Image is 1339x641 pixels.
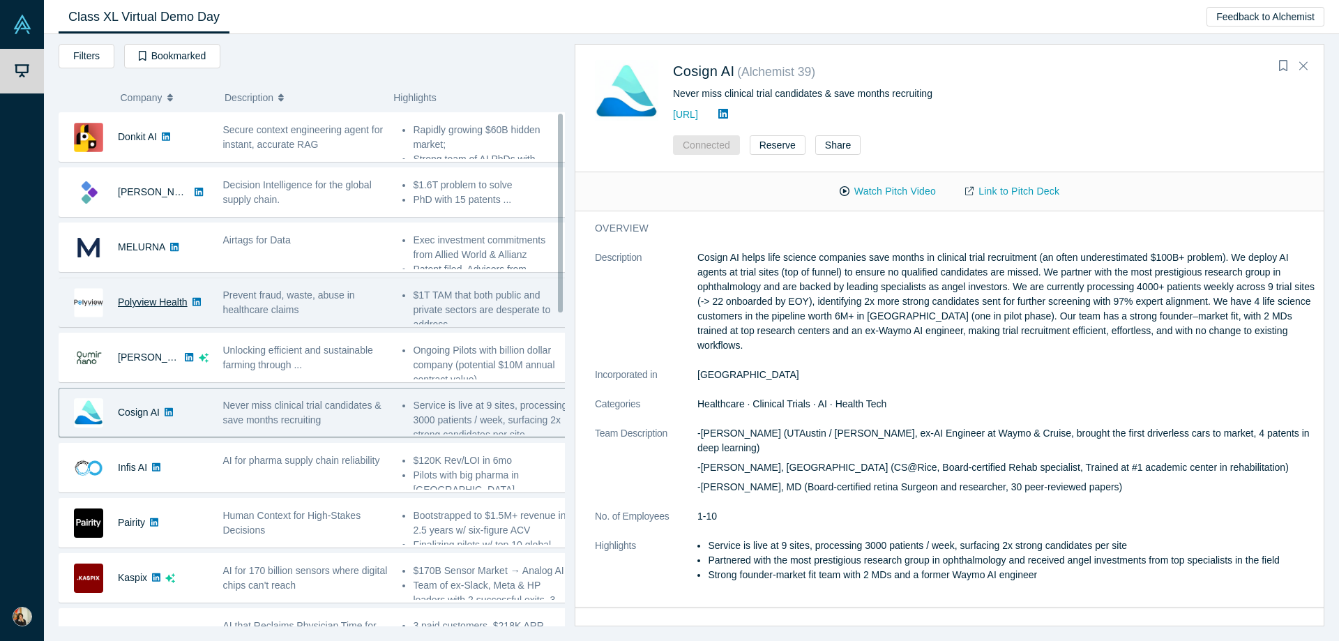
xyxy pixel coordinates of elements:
[413,343,567,387] li: Ongoing Pilots with billion dollar company (potential $10M annual contract value) ...
[413,564,567,578] li: $170B Sensor Market → Analog AI;
[595,426,697,509] dt: Team Description
[413,398,567,442] li: Service is live at 9 sites, processing 3000 patients / week, surfacing 2x strong candidates per s...
[413,123,567,152] li: Rapidly growing $60B hidden market;
[223,510,361,536] span: Human Context for High-Stakes Decisions
[223,124,384,150] span: Secure context engineering agent for instant, accurate RAG
[74,564,103,593] img: Kaspix's Logo
[708,553,1315,568] li: Partnered with the most prestigious research group in ophthalmology and received angel investment...
[413,453,567,468] li: $120K Rev/LOI in 6mo
[118,517,145,528] a: Pairity
[118,462,147,473] a: Infis AI
[825,179,951,204] button: Watch Pitch Video
[74,398,103,428] img: Cosign AI's Logo
[595,60,658,123] img: Cosign AI's Logo
[413,233,567,262] li: Exec investment commitments from Allied World & Allianz
[595,397,697,426] dt: Categories
[199,353,209,363] svg: dsa ai sparkles
[413,468,567,497] li: Pilots with big pharma in [GEOGRAPHIC_DATA] ...
[1293,55,1314,77] button: Close
[13,15,32,34] img: Alchemist Vault Logo
[74,508,103,538] img: Pairity's Logo
[951,179,1074,204] a: Link to Pitch Deck
[118,296,188,308] a: Polyview Health
[413,578,567,608] li: Team of ex-Slack, Meta & HP leaders with 2 successful exits, 3 ...
[697,509,1315,524] dd: 1-10
[223,455,380,466] span: AI for pharma supply chain reliability
[708,538,1315,553] li: Service is live at 9 sites, processing 3000 patients / week, surfacing 2x strong candidates per site
[59,1,229,33] a: Class XL Virtual Demo Day
[118,352,198,363] a: [PERSON_NAME]
[223,289,355,315] span: Prevent fraud, waste, abuse in healthcare claims
[750,135,805,155] button: Reserve
[124,44,220,68] button: Bookmarked
[118,572,147,583] a: Kaspix
[673,135,740,155] button: Connected
[118,407,160,418] a: Cosign AI
[74,453,103,483] img: Infis AI's Logo
[413,178,567,193] li: $1.6T problem to solve
[595,538,697,597] dt: Highlights
[708,568,1315,582] li: Strong founder-market fit team with 2 MDs and a former Waymo AI engineer
[118,131,157,142] a: Donkit AI
[413,262,567,292] li: Patent filed, Advisors from BetterHelp, Reversing Labs ...
[413,538,567,567] li: Finalizing pilots w/ top 10 global insurer & world's largest staffing ...
[74,123,103,152] img: Donkit AI's Logo
[673,86,1138,101] div: Never miss clinical trial candidates & save months recruiting
[121,83,162,112] span: Company
[223,345,373,370] span: Unlocking efficient and sustainable farming through ...
[74,343,103,372] img: Qumir Nano's Logo
[223,179,372,205] span: Decision Intelligence for the global supply chain.
[413,288,567,332] li: $1T TAM that both public and private sectors are desperate to address ...
[118,186,198,197] a: [PERSON_NAME]
[413,508,567,538] li: Bootstrapped to $1.5M+ revenue in 2.5 years w/ six-figure ACV
[13,607,32,626] img: Jozef Mačák's Account
[697,368,1315,382] dd: [GEOGRAPHIC_DATA]
[223,234,291,246] span: Airtags for Data
[673,109,698,120] a: [URL]
[697,250,1315,353] p: Cosign AI helps life science companies save months in clinical trial recruitment (an often undere...
[697,480,1315,495] p: -[PERSON_NAME], MD (Board-certified retina Surgeon and researcher, 30 peer-reviewed papers)
[74,178,103,207] img: Kimaru AI's Logo
[118,241,165,252] a: MELURNA
[697,398,886,409] span: Healthcare · Clinical Trials · AI · Health Tech
[121,83,211,112] button: Company
[595,509,697,538] dt: No. of Employees
[815,135,861,155] button: Share
[413,193,567,207] li: PhD with 15 patents ...
[223,400,381,425] span: Never miss clinical trial candidates & save months recruiting
[393,92,436,103] span: Highlights
[697,426,1315,455] p: -[PERSON_NAME] (UTAustin / [PERSON_NAME], ex-AI Engineer at Waymo & Cruise, brought the first dri...
[74,288,103,317] img: Polyview Health's Logo
[223,565,388,591] span: AI for 170 billion sensors where digital chips can't reach
[595,368,697,397] dt: Incorporated in
[595,250,697,368] dt: Description
[697,460,1315,475] p: -[PERSON_NAME], [GEOGRAPHIC_DATA] (CS@Rice, Board-certified Rehab specialist, Trained at #1 acade...
[225,83,273,112] span: Description
[673,63,734,79] a: Cosign AI
[1206,7,1324,27] button: Feedback to Alchemist
[225,83,379,112] button: Description
[165,573,175,583] svg: dsa ai sparkles
[1273,56,1293,76] button: Bookmark
[413,152,567,181] li: Strong team of AI PhDs with multiple patents ...
[59,44,114,68] button: Filters
[74,233,103,262] img: MELURNA's Logo
[737,65,815,79] small: ( Alchemist 39 )
[595,221,1295,236] h3: overview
